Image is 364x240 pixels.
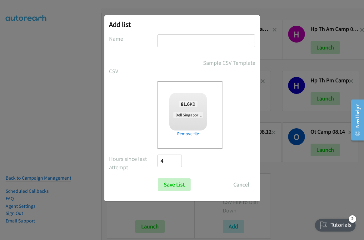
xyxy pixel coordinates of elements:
button: Cancel [227,178,255,191]
label: Hours since last attempt [109,155,158,171]
label: CSV [109,67,158,75]
strong: 81.6 [181,101,190,107]
h2: Add list [109,20,255,29]
iframe: Checklist [311,213,359,235]
a: Sample CSV Template [203,59,255,67]
a: Remove file [169,130,207,137]
span: KB [179,101,197,107]
label: Name [109,34,158,43]
span: Dell Singapore Forum PM Camp 08.18.csv [173,112,247,118]
input: Save List [158,178,191,191]
iframe: Resource Center [346,95,364,145]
